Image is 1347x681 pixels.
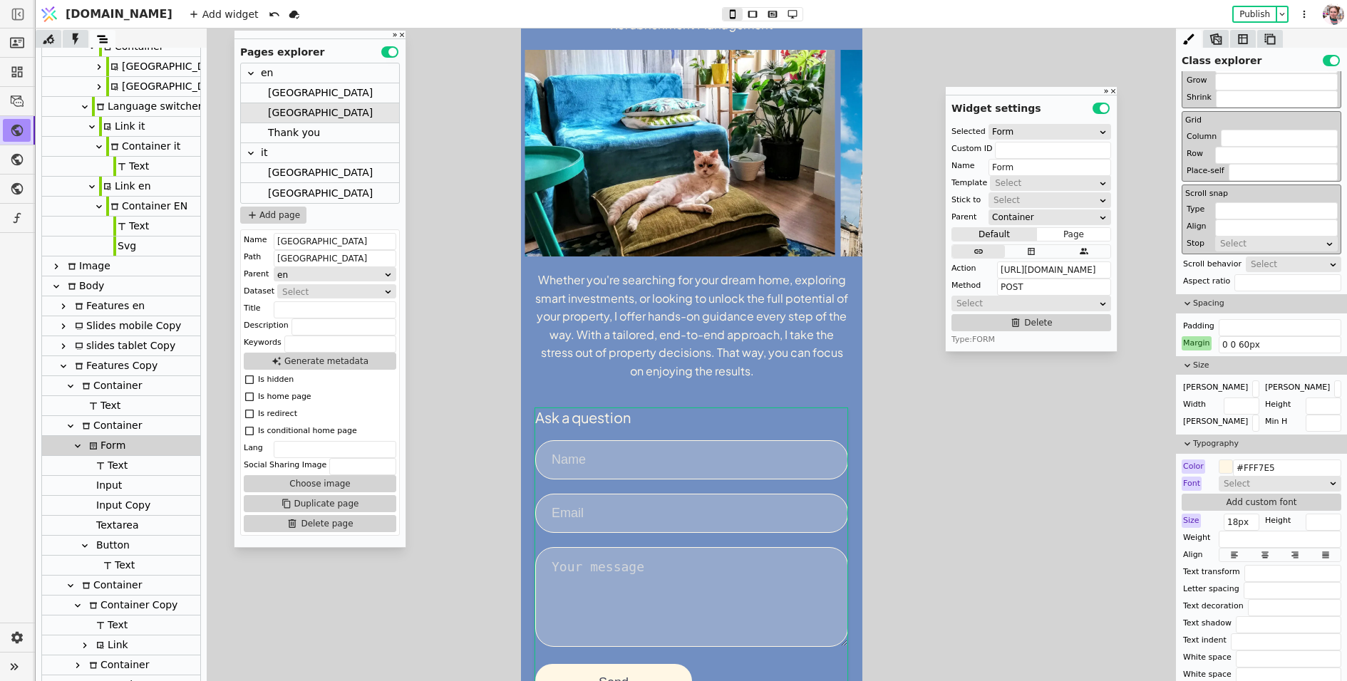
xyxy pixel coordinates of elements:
[42,336,200,356] div: slides tablet Copy
[42,516,200,536] div: Textarea
[952,227,1037,241] button: Default
[14,242,327,352] div: Whether you're searching for your dream home, exploring smart investments, or looking to unlock t...
[946,95,1117,116] div: Widget settings
[42,635,200,655] div: Link
[244,441,263,455] div: Lang
[244,301,261,316] div: Title
[78,376,142,395] div: Container
[1182,380,1249,395] div: [PERSON_NAME]
[42,276,200,296] div: Body
[1185,130,1218,144] div: Column
[1264,397,1292,412] div: Height
[261,143,267,162] div: it
[14,412,327,451] input: Name
[319,21,629,228] img: 1748878505542-milan-4.webp
[42,376,200,396] div: Container
[1264,380,1331,395] div: [PERSON_NAME]
[951,210,976,224] div: Parent
[42,197,200,217] div: Container EN
[244,284,274,298] div: Dataset
[42,536,200,556] div: Button
[244,250,261,264] div: Path
[244,515,396,532] button: Delete page
[240,207,306,224] button: Add page
[14,380,320,412] div: Ask a question
[258,373,294,387] div: Is hidden
[42,256,200,276] div: Image
[951,261,976,276] div: Action
[85,396,120,415] div: Text
[1193,298,1341,310] span: Spacing
[42,217,200,236] div: Text
[71,296,145,316] div: Features en
[42,476,200,496] div: Input
[92,456,128,475] div: Text
[244,233,267,247] div: Name
[42,356,200,376] div: Features Copy
[1182,548,1204,562] div: Align
[185,6,263,23] div: Add widget
[42,97,200,117] div: Language switcher
[42,456,200,476] div: Text
[42,416,200,436] div: Container
[992,210,1098,224] div: Container
[1037,227,1110,241] button: Page
[42,236,200,256] div: Svg
[106,197,187,216] div: Container EN
[92,97,202,116] div: Language switcher
[1251,257,1327,271] div: Select
[42,177,200,197] div: Link en
[78,576,142,595] div: Container
[1182,650,1233,665] div: White space
[244,353,396,370] button: Generate metadata
[1182,319,1216,333] div: Padding
[1176,48,1347,68] div: Class explorer
[241,63,399,83] div: en
[1323,1,1344,27] img: 1611404642663-DSC_1169-po-%D1%81cropped.jpg
[1193,438,1341,450] span: Typography
[14,635,171,673] button: Send
[66,6,172,23] span: [DOMAIN_NAME]
[1224,477,1327,491] div: Select
[42,117,200,137] div: Link it
[1185,115,1338,127] h4: Grid
[244,495,396,512] button: Duplicate page
[241,83,399,103] div: [GEOGRAPHIC_DATA]
[1182,274,1232,288] div: Aspect ratio
[63,256,110,276] div: Image
[268,123,320,142] div: Thank you
[258,390,311,404] div: Is home page
[268,83,373,103] div: [GEOGRAPHIC_DATA]
[36,1,180,28] a: [DOMAIN_NAME]
[261,63,274,83] div: en
[992,125,1098,139] div: Form
[71,316,181,336] div: Slides mobile Copy
[277,268,383,281] div: en
[113,157,149,176] div: Text
[92,635,128,655] div: Link
[951,176,987,190] div: Template
[63,276,104,296] div: Body
[42,57,200,77] div: [GEOGRAPHIC_DATA]
[1182,514,1201,528] div: Size
[1182,415,1249,429] div: [PERSON_NAME]
[92,516,139,535] div: Textarea
[1185,236,1206,251] div: Stop
[1264,514,1292,528] div: Height
[92,536,130,555] div: Button
[1182,616,1233,630] div: Text shadow
[282,285,382,299] div: Select
[42,655,200,675] div: Container
[1182,599,1245,613] div: Text decoration
[113,236,136,256] div: Svg
[951,314,1111,331] button: Delete
[234,39,406,60] div: Pages explorer
[1182,397,1207,412] div: Width
[1185,188,1338,200] h4: Scroll snap
[258,407,297,421] div: Is redirect
[42,396,200,416] div: Text
[268,183,373,203] div: [GEOGRAPHIC_DATA]
[113,217,149,236] div: Text
[78,416,142,435] div: Container
[244,458,326,472] div: Social Sharing Image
